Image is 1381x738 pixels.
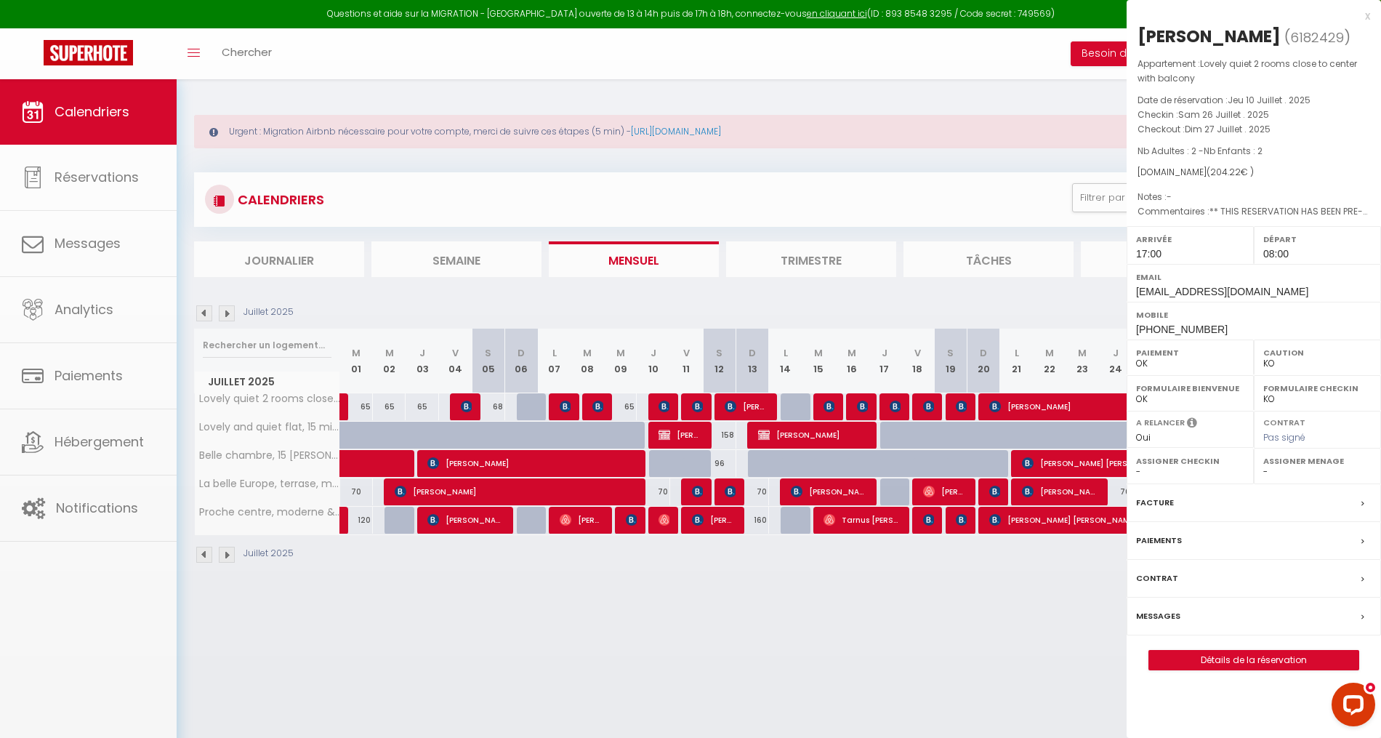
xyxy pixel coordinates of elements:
[1136,533,1182,548] label: Paiements
[1228,94,1310,106] span: Jeu 10 Juillet . 2025
[1138,190,1370,204] p: Notes :
[1263,248,1289,260] span: 08:00
[1136,270,1372,284] label: Email
[1138,166,1370,180] div: [DOMAIN_NAME]
[1263,417,1305,426] label: Contrat
[1290,28,1344,47] span: 6182429
[1136,571,1178,586] label: Contrat
[1136,286,1308,297] span: [EMAIL_ADDRESS][DOMAIN_NAME]
[1136,248,1161,260] span: 17:00
[1127,7,1370,25] div: x
[1136,381,1244,396] label: Formulaire Bienvenue
[1136,495,1174,510] label: Facture
[1136,609,1180,624] label: Messages
[1138,145,1263,157] span: Nb Adultes : 2 -
[1136,324,1228,335] span: [PHONE_NUMBER]
[1185,123,1271,135] span: Dim 27 Juillet . 2025
[1263,232,1372,246] label: Départ
[1178,108,1269,121] span: Sam 26 Juillet . 2025
[1138,122,1370,137] p: Checkout :
[1136,345,1244,360] label: Paiement
[1138,25,1281,48] div: [PERSON_NAME]
[1136,454,1244,468] label: Assigner Checkin
[1284,27,1350,47] span: ( )
[1148,650,1359,670] button: Détails de la réservation
[1138,93,1370,108] p: Date de réservation :
[1149,651,1358,670] a: Détails de la réservation
[1263,454,1372,468] label: Assigner Menage
[1207,166,1254,178] span: ( € )
[1136,308,1372,322] label: Mobile
[1167,190,1172,203] span: -
[1187,417,1197,433] i: Sélectionner OUI si vous souhaiter envoyer les séquences de messages post-checkout
[1138,108,1370,122] p: Checkin :
[1320,677,1381,738] iframe: LiveChat chat widget
[1138,204,1370,219] p: Commentaires :
[1263,345,1372,360] label: Caution
[1204,145,1263,157] span: Nb Enfants : 2
[1263,431,1305,444] span: Pas signé
[1136,232,1244,246] label: Arrivée
[1138,57,1370,86] p: Appartement :
[1263,381,1372,396] label: Formulaire Checkin
[1138,57,1357,84] span: Lovely quiet 2 rooms close to center with balcony
[1210,166,1241,178] span: 204.22
[1136,417,1185,429] label: A relancer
